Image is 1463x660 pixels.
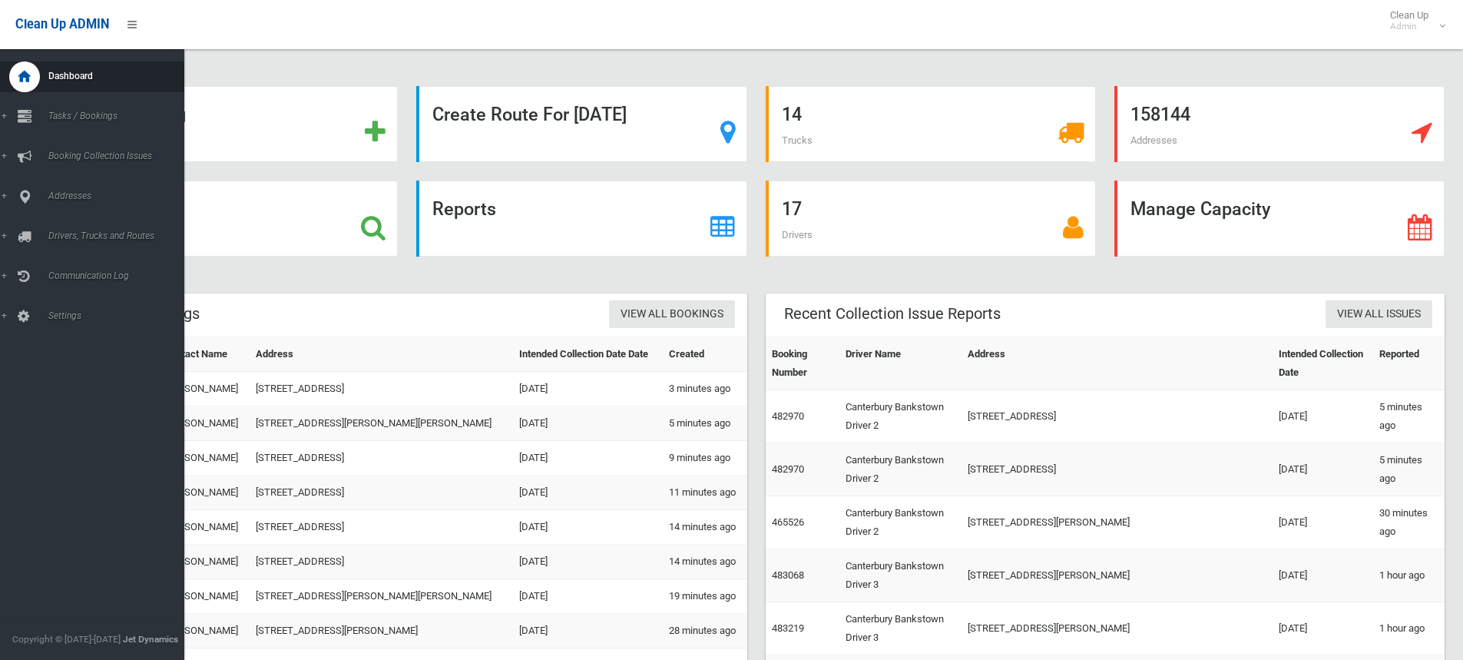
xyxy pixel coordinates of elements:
[1114,181,1445,257] a: Manage Capacity
[158,372,250,406] td: [PERSON_NAME]
[158,579,250,614] td: [PERSON_NAME]
[513,579,663,614] td: [DATE]
[158,476,250,510] td: [PERSON_NAME]
[663,406,746,441] td: 5 minutes ago
[839,337,961,390] th: Driver Name
[416,181,746,257] a: Reports
[250,372,513,406] td: [STREET_ADDRESS]
[772,410,804,422] a: 482970
[1273,443,1373,496] td: [DATE]
[1130,134,1177,146] span: Addresses
[1390,21,1428,32] small: Admin
[68,181,398,257] a: Search
[663,510,746,545] td: 14 minutes ago
[962,337,1273,390] th: Address
[663,545,746,579] td: 14 minutes ago
[839,390,961,443] td: Canterbury Bankstown Driver 2
[839,443,961,496] td: Canterbury Bankstown Driver 2
[839,549,961,602] td: Canterbury Bankstown Driver 3
[1114,86,1445,162] a: 158144 Addresses
[962,496,1273,549] td: [STREET_ADDRESS][PERSON_NAME]
[663,337,746,372] th: Created
[68,86,398,162] a: Add Booking
[158,406,250,441] td: [PERSON_NAME]
[766,299,1019,329] header: Recent Collection Issue Reports
[44,111,196,121] span: Tasks / Bookings
[663,579,746,614] td: 19 minutes ago
[1373,549,1445,602] td: 1 hour ago
[123,634,178,645] strong: Jet Dynamics
[158,441,250,476] td: [PERSON_NAME]
[44,191,196,201] span: Addresses
[782,134,813,146] span: Trucks
[962,443,1273,496] td: [STREET_ADDRESS]
[250,510,513,545] td: [STREET_ADDRESS]
[782,198,802,220] strong: 17
[962,602,1273,655] td: [STREET_ADDRESS][PERSON_NAME]
[839,496,961,549] td: Canterbury Bankstown Driver 2
[1273,496,1373,549] td: [DATE]
[12,634,121,645] span: Copyright © [DATE]-[DATE]
[250,406,513,441] td: [STREET_ADDRESS][PERSON_NAME][PERSON_NAME]
[158,337,250,372] th: Contact Name
[1130,198,1270,220] strong: Manage Capacity
[766,86,1096,162] a: 14 Trucks
[1273,390,1373,443] td: [DATE]
[1273,602,1373,655] td: [DATE]
[1273,549,1373,602] td: [DATE]
[1373,390,1445,443] td: 5 minutes ago
[663,476,746,510] td: 11 minutes ago
[432,198,496,220] strong: Reports
[782,104,802,125] strong: 14
[158,545,250,579] td: [PERSON_NAME]
[1273,337,1373,390] th: Intended Collection Date
[416,86,746,162] a: Create Route For [DATE]
[44,270,196,281] span: Communication Log
[432,104,627,125] strong: Create Route For [DATE]
[250,614,513,648] td: [STREET_ADDRESS][PERSON_NAME]
[663,441,746,476] td: 9 minutes ago
[663,614,746,648] td: 28 minutes ago
[1373,337,1445,390] th: Reported
[44,310,196,321] span: Settings
[1373,496,1445,549] td: 30 minutes ago
[513,476,663,510] td: [DATE]
[772,463,804,475] a: 482970
[513,372,663,406] td: [DATE]
[766,181,1096,257] a: 17 Drivers
[1373,443,1445,496] td: 5 minutes ago
[772,569,804,581] a: 483068
[609,300,735,329] a: View All Bookings
[663,372,746,406] td: 3 minutes ago
[250,579,513,614] td: [STREET_ADDRESS][PERSON_NAME][PERSON_NAME]
[1326,300,1432,329] a: View All Issues
[250,476,513,510] td: [STREET_ADDRESS]
[513,614,663,648] td: [DATE]
[782,229,813,240] span: Drivers
[250,441,513,476] td: [STREET_ADDRESS]
[513,510,663,545] td: [DATE]
[962,390,1273,443] td: [STREET_ADDRESS]
[250,337,513,372] th: Address
[772,516,804,528] a: 465526
[1373,602,1445,655] td: 1 hour ago
[44,151,196,161] span: Booking Collection Issues
[513,337,663,372] th: Intended Collection Date Date
[158,614,250,648] td: [PERSON_NAME]
[839,602,961,655] td: Canterbury Bankstown Driver 3
[962,549,1273,602] td: [STREET_ADDRESS][PERSON_NAME]
[772,622,804,634] a: 483219
[1382,9,1444,32] span: Clean Up
[513,545,663,579] td: [DATE]
[1130,104,1190,125] strong: 158144
[44,231,196,241] span: Drivers, Trucks and Routes
[44,71,196,81] span: Dashboard
[250,545,513,579] td: [STREET_ADDRESS]
[15,17,109,32] span: Clean Up ADMIN
[513,441,663,476] td: [DATE]
[513,406,663,441] td: [DATE]
[766,337,840,390] th: Booking Number
[158,510,250,545] td: [PERSON_NAME]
